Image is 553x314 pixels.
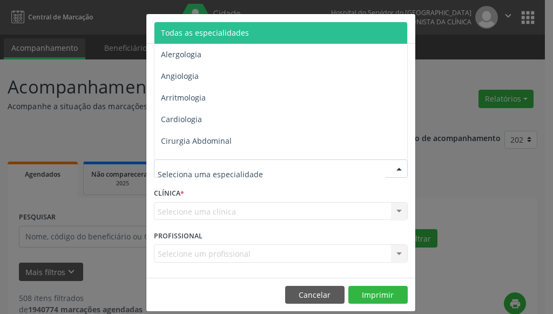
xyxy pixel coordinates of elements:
button: Cancelar [285,286,345,304]
span: Cirurgia Abdominal [161,136,232,146]
input: Seleciona uma especialidade [158,163,386,185]
button: Close [394,14,415,41]
span: Todas as especialidades [161,28,249,38]
span: Cirurgia Bariatrica [161,157,227,168]
span: Cardiologia [161,114,202,124]
span: Angiologia [161,71,199,81]
label: CLÍNICA [154,185,184,202]
label: PROFISSIONAL [154,228,203,244]
h5: Relatório de agendamentos [154,22,278,36]
span: Arritmologia [161,92,206,103]
span: Alergologia [161,49,201,59]
button: Imprimir [348,286,408,304]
